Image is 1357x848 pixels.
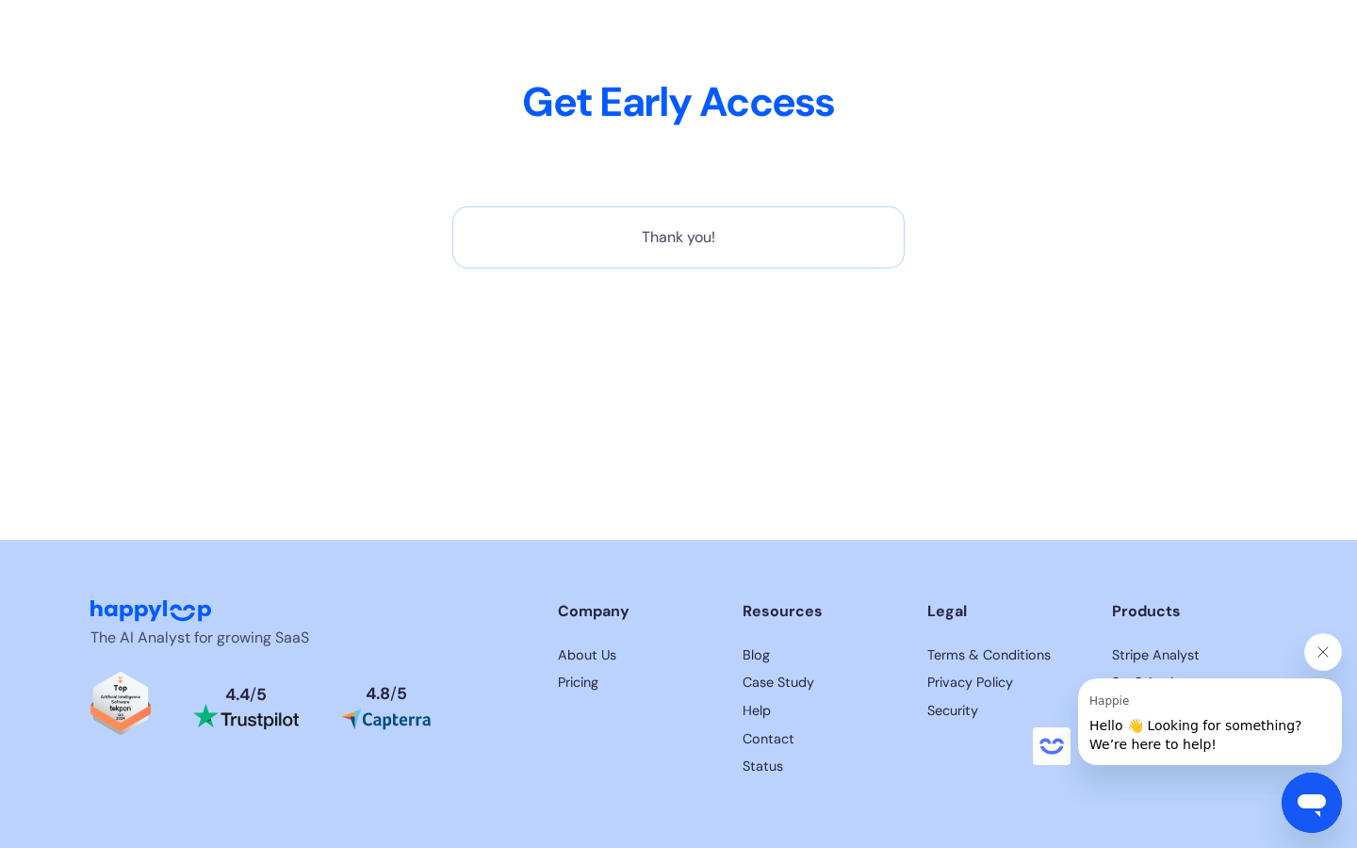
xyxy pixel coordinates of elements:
[1304,633,1342,671] iframe: Happie üzenetének bezárása
[225,687,267,704] div: 4.4 5
[558,600,712,623] div: Company
[90,627,401,649] p: The AI Analyst for growing SaaS
[1112,600,1267,623] div: Products
[472,226,885,249] div: Thank you!
[1282,773,1342,833] iframe: Az üzenetküldési ablak megnyitására szolgáló gomb
[927,701,1082,722] a: HappyLoop's Security Page
[452,206,905,269] div: Email Form success
[366,686,407,703] div: 4.8 5
[341,686,432,729] a: Read reviews about HappyLoop on Capterra
[90,672,151,743] a: Read reviews about HappyLoop on Tekpon
[743,729,897,750] a: Contact HappyLoop support
[390,683,397,704] span: /
[250,684,256,705] span: /
[193,687,299,729] a: Read reviews about HappyLoop on Trustpilot
[1033,633,1342,765] div: Happie üzenete: "Hello 👋 Looking for something? We’re here to help!". Nyissa meg az üzenetküldő a...
[743,645,897,666] a: Read HappyLoop case studies
[90,600,211,622] img: HappyLoop Logo
[558,645,712,666] a: Learn more about HappyLoop
[558,673,712,693] a: View HappyLoop pricing plans
[90,78,1267,127] h2: Get Early Access
[927,673,1082,693] a: HappyLoop's Privacy Policy
[1078,678,1342,765] iframe: Üzenet küldője: Happie
[743,600,897,623] div: Resources
[743,757,897,777] a: HappyLoop's Status
[743,701,897,722] a: Get help with HappyLoop
[927,645,1082,666] a: HappyLoop's Terms & Conditions
[927,600,1082,623] div: Legal
[743,673,897,693] a: Read HappyLoop case studies
[1033,727,1071,765] iframe: nincs tartalom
